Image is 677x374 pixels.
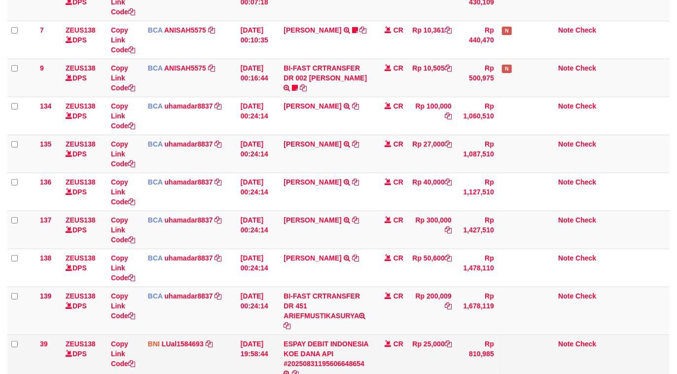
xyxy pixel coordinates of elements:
[445,302,452,310] a: Copy Rp 200,009 to clipboard
[575,254,596,262] a: Check
[148,102,163,110] span: BCA
[62,173,107,211] td: DPS
[445,178,452,186] a: Copy Rp 40,000 to clipboard
[206,340,213,348] a: Copy LUal1584693 to clipboard
[393,254,403,262] span: CR
[575,178,596,186] a: Check
[393,340,403,348] span: CR
[393,102,403,110] span: CR
[237,135,280,173] td: [DATE] 00:24:14
[284,26,341,34] a: [PERSON_NAME]
[111,178,135,206] a: Copy Link Code
[40,140,51,148] span: 135
[62,59,107,97] td: DPS
[148,26,163,34] span: BCA
[502,65,512,73] span: Has Note
[66,340,96,348] a: ZEUS138
[40,178,51,186] span: 136
[445,340,452,348] a: Copy Rp 25,000 to clipboard
[66,216,96,224] a: ZEUS138
[393,26,403,34] span: CR
[456,211,498,249] td: Rp 1,427,510
[62,135,107,173] td: DPS
[40,64,44,72] span: 9
[111,216,135,244] a: Copy Link Code
[66,64,96,72] a: ZEUS138
[62,97,107,135] td: DPS
[148,216,163,224] span: BCA
[40,254,51,262] span: 138
[445,26,452,34] a: Copy Rp 10,361 to clipboard
[66,102,96,110] a: ZEUS138
[66,178,96,186] a: ZEUS138
[300,84,307,92] a: Copy BI-FAST CRTRANSFER DR 002 AFIF SUPRAYITNO to clipboard
[284,140,341,148] a: [PERSON_NAME]
[407,21,456,59] td: Rp 10,361
[148,340,160,348] span: BNI
[40,26,44,34] span: 7
[111,140,135,168] a: Copy Link Code
[575,340,596,348] a: Check
[558,140,573,148] a: Note
[111,64,135,92] a: Copy Link Code
[407,249,456,287] td: Rp 50,600
[162,340,204,348] a: LUal1584693
[393,178,403,186] span: CR
[558,292,573,300] a: Note
[445,140,452,148] a: Copy Rp 27,000 to clipboard
[575,292,596,300] a: Check
[456,249,498,287] td: Rp 1,478,110
[148,292,163,300] span: BCA
[215,140,222,148] a: Copy uhamadar8837 to clipboard
[558,178,573,186] a: Note
[393,64,403,72] span: CR
[165,102,213,110] a: uhamadar8837
[40,102,51,110] span: 134
[165,292,213,300] a: uhamadar8837
[456,173,498,211] td: Rp 1,127,510
[62,287,107,335] td: DPS
[575,64,596,72] a: Check
[575,140,596,148] a: Check
[558,64,573,72] a: Note
[284,216,341,224] a: [PERSON_NAME]
[352,216,359,224] a: Copy ILHAM WALUYO to clipboard
[148,254,163,262] span: BCA
[164,26,206,34] a: ANISAH5575
[111,292,135,320] a: Copy Link Code
[445,112,452,120] a: Copy Rp 100,000 to clipboard
[237,287,280,335] td: [DATE] 00:24:14
[456,97,498,135] td: Rp 1,060,510
[148,178,163,186] span: BCA
[445,254,452,262] a: Copy Rp 50,600 to clipboard
[40,340,48,348] span: 39
[165,178,213,186] a: uhamadar8837
[111,102,135,130] a: Copy Link Code
[284,178,341,186] a: [PERSON_NAME]
[66,140,96,148] a: ZEUS138
[502,27,512,35] span: Has Note
[280,59,373,97] td: BI-FAST CRTRANSFER DR 002 [PERSON_NAME]
[352,254,359,262] a: Copy AHMAD FAISAL to clipboard
[40,216,51,224] span: 137
[558,340,573,348] a: Note
[111,340,135,368] a: Copy Link Code
[215,102,222,110] a: Copy uhamadar8837 to clipboard
[237,173,280,211] td: [DATE] 00:24:14
[456,21,498,59] td: Rp 440,470
[66,292,96,300] a: ZEUS138
[237,249,280,287] td: [DATE] 00:24:14
[237,211,280,249] td: [DATE] 00:24:14
[575,102,596,110] a: Check
[62,249,107,287] td: DPS
[284,340,368,368] a: ESPAY DEBIT INDONESIA KOE DANA API #20250831195606648654
[165,140,213,148] a: uhamadar8837
[164,64,206,72] a: ANISAH5575
[407,59,456,97] td: Rp 10,505
[558,254,573,262] a: Note
[558,102,573,110] a: Note
[284,102,341,110] a: [PERSON_NAME]
[284,254,341,262] a: [PERSON_NAME]
[393,216,403,224] span: CR
[393,292,403,300] span: CR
